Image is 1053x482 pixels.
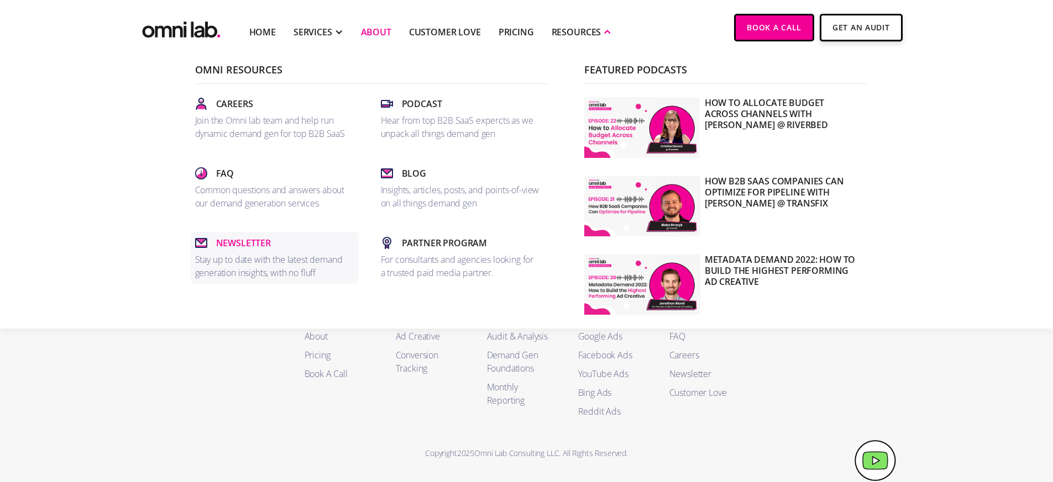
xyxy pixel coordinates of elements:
p: Hear from top B2B SaaS expercts as we unpack all things demand gen [381,114,540,140]
a: Bing Ads [578,386,647,399]
a: YouTube Ads [578,367,647,380]
a: Pricing [499,25,534,39]
div: Copyright Omni Lab Consulting LLC. All Rights Reserved. [191,446,863,460]
a: Get An Audit [820,14,902,41]
p: How B2B SaaS Companies Can Optimize for Pipeline with [PERSON_NAME] @ Transfix [705,176,858,236]
a: BlogInsights, articles, posts, and points-of-view on all things demand gen [376,162,544,214]
a: NewsletterStay up to date with the latest demand generation insights, with no fluff [191,232,359,284]
a: Conversion Tracking [396,348,465,375]
a: Facebook Ads [578,348,647,362]
div: SERVICES [294,25,332,39]
div: RESOURCES [552,25,601,39]
p: Common questions and answers about our demand generation services [195,183,354,210]
img: Omni Lab: B2B SaaS Demand Generation Agency [140,14,223,41]
a: Home [249,25,276,39]
p: Insights, articles, posts, and points-of-view on all things demand gen [381,183,540,210]
p: Partner Program [402,236,488,250]
a: Monthly Reporting [487,380,556,407]
a: CareersJoin the Omni lab team and help run dynamic demand gen for top B2B SaaS [191,93,359,145]
a: About [361,25,391,39]
a: Pricing [305,348,374,362]
a: Newsletter [669,367,738,380]
a: Book a Call [734,14,814,41]
a: Metadata Demand 2022: How to Build the Highest Performing Ad Creative [580,250,863,319]
p: For consultants and agencies looking for a trusted paid media partner. [381,253,540,279]
p: Metadata Demand 2022: How to Build the Highest Performing Ad Creative [705,254,858,315]
a: FAQ [669,330,738,343]
p: Blog [402,167,426,180]
a: How to Allocate Budget Across Channels with [PERSON_NAME] @ Riverbed [580,93,863,162]
a: Careers [669,348,738,362]
a: Google Ads [578,330,647,343]
a: Ad Creative [396,330,465,343]
a: Customer Love [409,25,481,39]
a: About [305,330,374,343]
p: Careers [216,97,253,110]
a: Book A Call [305,367,374,380]
a: How B2B SaaS Companies Can Optimize for Pipeline with [PERSON_NAME] @ Transfix [580,171,863,241]
a: home [140,14,223,41]
a: PodcastHear from top B2B SaaS expercts as we unpack all things demand gen [376,93,544,145]
span: 2025 [457,448,474,458]
a: Customer Love [669,386,738,399]
a: Reddit Ads [578,405,647,418]
a: Audit & Analysis [487,330,556,343]
p: Newsletter [216,236,271,250]
iframe: Chat Widget [854,354,1053,482]
p: Stay up to date with the latest demand generation insights, with no fluff [195,253,354,279]
p: Faq [216,167,234,180]
a: FaqCommon questions and answers about our demand generation services [191,162,359,214]
a: Partner ProgramFor consultants and agencies looking for a trusted paid media partner. [376,232,544,284]
p: Featured Podcasts [584,65,867,84]
p: Join the Omni lab team and help run dynamic demand gen for top B2B SaaS [195,114,354,140]
a: Demand Gen Foundations [487,348,556,375]
p: How to Allocate Budget Across Channels with [PERSON_NAME] @ Riverbed [705,97,858,158]
p: Omni Resources [195,65,549,84]
p: Podcast [402,97,442,110]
